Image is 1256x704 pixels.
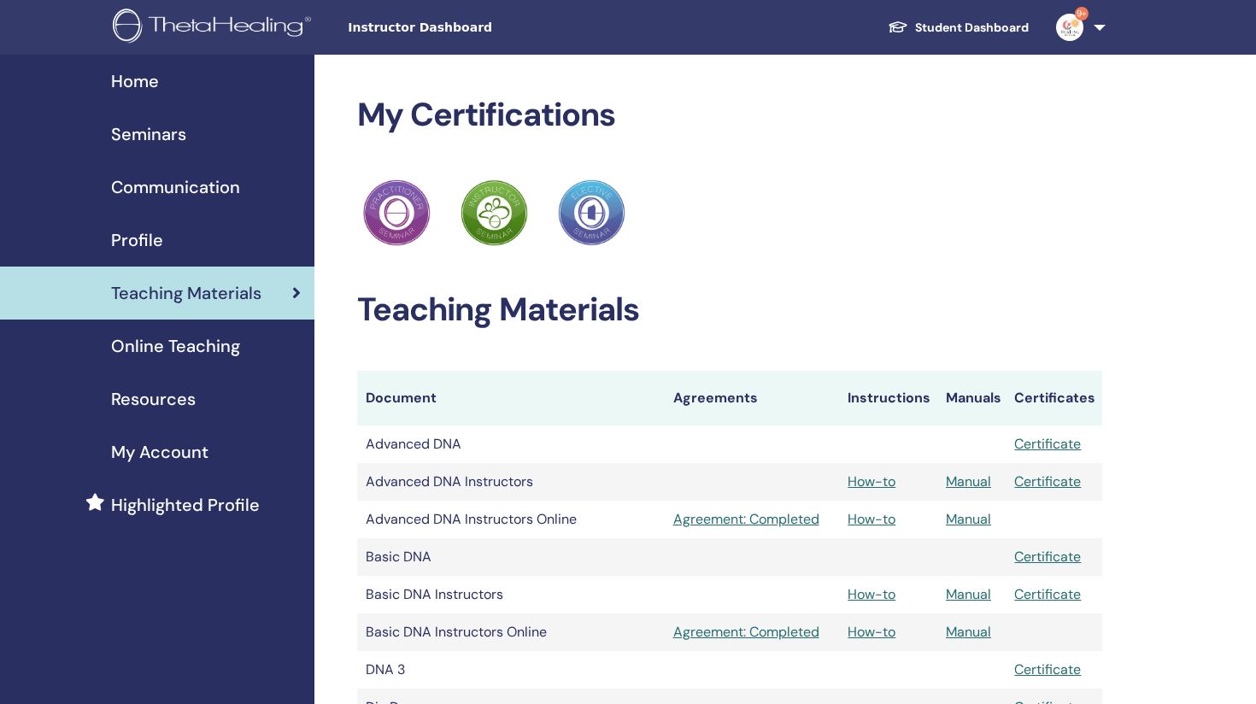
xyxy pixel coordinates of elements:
h2: Teaching Materials [357,290,1103,330]
span: Instructor Dashboard [348,19,604,37]
a: Certificate [1014,660,1081,678]
span: Seminars [111,121,186,147]
span: Communication [111,174,240,200]
a: Certificate [1014,585,1081,603]
span: Teaching Materials [111,280,261,306]
td: Advanced DNA Instructors [357,463,665,501]
span: 9+ [1075,7,1089,21]
td: Basic DNA [357,538,665,576]
span: Profile [111,227,163,253]
td: Advanced DNA [357,425,665,463]
th: Instructions [839,371,937,425]
a: How-to [848,472,895,490]
span: My Account [111,439,208,465]
td: Basic DNA Instructors [357,576,665,613]
h2: My Certifications [357,96,1103,135]
a: Certificate [1014,548,1081,566]
img: Practitioner [461,179,527,246]
img: Practitioner [558,179,625,246]
td: Advanced DNA Instructors Online [357,501,665,538]
span: Resources [111,386,196,412]
a: How-to [848,623,895,641]
a: Manual [946,623,991,641]
a: Certificate [1014,472,1081,490]
a: Manual [946,585,991,603]
img: logo.png [113,9,317,47]
th: Agreements [665,371,840,425]
a: How-to [848,585,895,603]
td: Basic DNA Instructors Online [357,613,665,651]
th: Document [357,371,665,425]
a: How-to [848,510,895,528]
td: DNA 3 [357,651,665,689]
span: Home [111,68,159,94]
img: Practitioner [363,179,430,246]
a: Certificate [1014,435,1081,453]
a: Manual [946,472,991,490]
a: Student Dashboard [874,12,1042,44]
th: Certificates [1006,371,1102,425]
img: default.jpg [1056,14,1083,41]
img: graduation-cap-white.svg [888,20,908,34]
th: Manuals [937,371,1006,425]
a: Agreement: Completed [673,509,831,530]
span: Highlighted Profile [111,492,260,518]
a: Manual [946,510,991,528]
span: Online Teaching [111,333,240,359]
a: Agreement: Completed [673,622,831,642]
